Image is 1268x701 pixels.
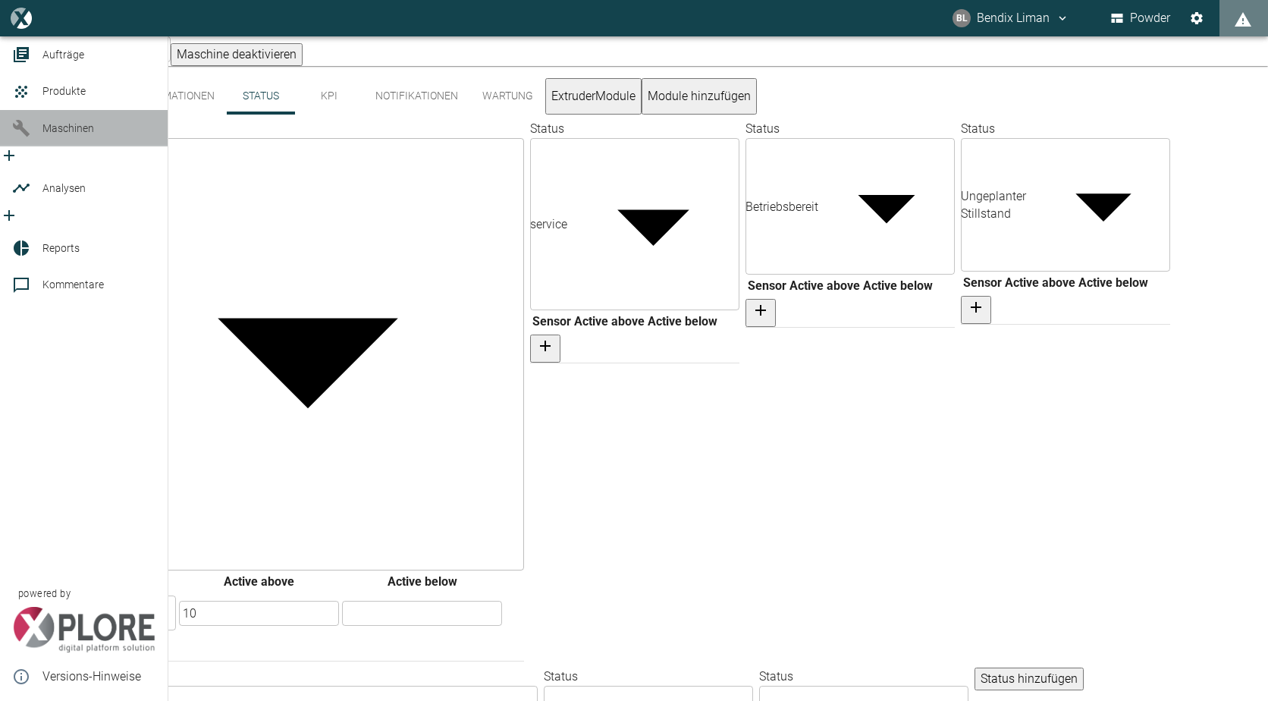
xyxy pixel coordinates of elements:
span: Kommentare [42,278,104,291]
label: Status [544,669,578,684]
span: Aufträge [42,49,84,61]
th: Active below [341,572,503,592]
th: Active below [647,312,718,332]
button: ExtruderModule [545,78,642,115]
button: Notifikationen [363,78,470,115]
div: Betriebsbereit [745,198,818,215]
button: Maschine deaktivieren [171,43,303,66]
label: Status [759,669,793,684]
div: Ungeplanter Stillstand [961,187,1037,222]
button: Status [227,78,295,115]
th: Sensor [747,276,787,296]
img: Xplore Logo [12,607,155,652]
div: BL [953,9,971,27]
button: Status hinzufügen [975,668,1084,690]
label: Status [745,121,780,136]
th: Active above [573,312,645,332]
th: Sensor [962,273,1003,293]
label: Status [530,121,564,136]
button: bendix.liman@kansaihelios-cws.de [950,5,1072,32]
span: Versions-Hinweise [42,668,155,686]
th: Active above [789,276,861,296]
span: Produkte [42,85,86,97]
span: Analysen [42,182,86,194]
th: Active below [1078,273,1149,293]
button: Wartung [470,78,545,115]
button: Module hinzufügen [642,78,757,115]
button: Einstellungen [1183,5,1210,32]
button: KPI [295,78,363,115]
th: Active above [178,572,340,592]
th: Sensor [532,312,572,332]
label: Status [961,121,995,136]
th: Active below [862,276,934,296]
th: Active above [1004,273,1076,293]
span: powered by [18,586,71,601]
img: logo [11,8,31,28]
div: service [530,215,567,233]
button: Powder [1108,5,1174,32]
span: Reports [42,242,80,254]
span: Maschinen [42,122,94,134]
